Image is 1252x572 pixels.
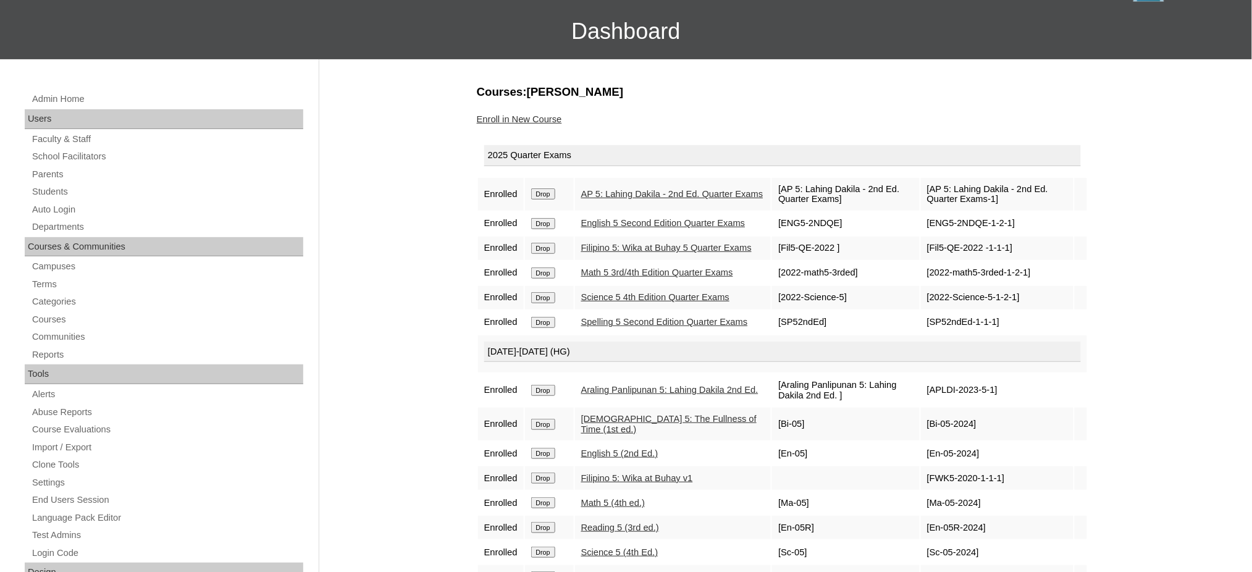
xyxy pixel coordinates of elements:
input: Drop [531,547,555,558]
a: Communities [31,329,303,345]
td: [SP52ndEd] [772,311,920,334]
a: English 5 (2nd Ed.) [581,448,658,458]
a: Reading 5 (3rd ed.) [581,523,659,532]
td: [FWK5-2020-1-1-1] [921,466,1073,490]
input: Drop [531,292,555,303]
a: Settings [31,475,303,490]
input: Drop [531,522,555,533]
td: [2022-Science-5] [772,286,920,309]
a: Alerts [31,387,303,402]
td: Enrolled [478,178,524,211]
td: [Ma-05] [772,491,920,515]
a: Clone Tools [31,457,303,473]
a: Araling Panlipunan 5: Lahing Dakila 2nd Ed. [581,385,758,395]
a: Terms [31,277,303,292]
td: [AP 5: Lahing Dakila - 2nd Ed. Quarter Exams] [772,178,920,211]
td: [Bi-05-2024] [921,408,1073,440]
input: Drop [531,317,555,328]
div: Tools [25,364,303,384]
td: [Sc-05] [772,540,920,564]
input: Drop [531,497,555,508]
a: Test Admins [31,528,303,543]
a: School Facilitators [31,149,303,164]
td: Enrolled [478,408,524,440]
a: Enroll in New Course [477,114,562,124]
td: Enrolled [478,540,524,564]
a: Courses [31,312,303,327]
a: Spelling 5 Second Edition Quarter Exams [581,317,748,327]
td: [En-05-2024] [921,442,1073,465]
a: AP 5: Lahing Dakila - 2nd Ed. Quarter Exams [581,189,763,199]
a: Language Pack Editor [31,510,303,526]
a: Parents [31,167,303,182]
a: Campuses [31,259,303,274]
td: Enrolled [478,491,524,515]
td: [2022-math5-3rded] [772,261,920,285]
td: Enrolled [478,516,524,539]
a: End Users Session [31,492,303,508]
a: [DEMOGRAPHIC_DATA] 5: The Fullness of Time (1st ed.) [581,414,757,434]
a: English 5 Second Edition Quarter Exams [581,218,746,228]
td: [2022-math5-3rded-1-2-1] [921,261,1073,285]
input: Drop [531,448,555,459]
a: Admin Home [31,91,303,107]
a: Import / Export [31,440,303,455]
a: Filipino 5: Wika at Buhay 5 Quarter Exams [581,243,752,253]
td: [Ma-05-2024] [921,491,1073,515]
td: Enrolled [478,442,524,465]
td: Enrolled [478,261,524,285]
td: [Fil5-QE-2022 ] [772,237,920,260]
input: Drop [531,243,555,254]
td: [SP52ndEd-1-1-1] [921,311,1073,334]
td: [En-05R-2024] [921,516,1073,539]
input: Drop [531,473,555,484]
a: Students [31,184,303,200]
div: Users [25,109,303,129]
td: Enrolled [478,212,524,235]
td: Enrolled [478,237,524,260]
h3: Dashboard [6,4,1246,59]
td: [AP 5: Lahing Dakila - 2nd Ed. Quarter Exams-1] [921,178,1073,211]
td: [APLDI-2023-5-1] [921,374,1073,406]
a: Science 5 4th Edition Quarter Exams [581,292,729,302]
td: [Araling Panlipunan 5: Lahing Dakila 2nd Ed. ] [772,374,920,406]
a: Course Evaluations [31,422,303,437]
td: [En-05] [772,442,920,465]
a: Categories [31,294,303,309]
input: Drop [531,385,555,396]
a: Departments [31,219,303,235]
a: Login Code [31,545,303,561]
td: [En-05R] [772,516,920,539]
h3: Courses:[PERSON_NAME] [477,84,1088,100]
input: Drop [531,267,555,279]
a: Abuse Reports [31,405,303,420]
a: Math 5 (4th ed.) [581,498,645,508]
div: Courses & Communities [25,237,303,257]
td: [ENG5-2NDQE] [772,212,920,235]
a: Filipino 5: Wika at Buhay v1 [581,473,693,483]
input: Drop [531,218,555,229]
td: [2022-Science-5-1-2-1] [921,286,1073,309]
td: Enrolled [478,286,524,309]
td: [ENG5-2NDQE-1-2-1] [921,212,1073,235]
div: 2025 Quarter Exams [484,145,1081,166]
input: Drop [531,188,555,200]
td: Enrolled [478,466,524,490]
td: [Fil5-QE-2022 -1-1-1] [921,237,1073,260]
div: [DATE]-[DATE] (HG) [484,342,1081,363]
td: Enrolled [478,374,524,406]
a: Reports [31,347,303,363]
td: Enrolled [478,311,524,334]
a: Math 5 3rd/4th Edition Quarter Exams [581,267,733,277]
a: Science 5 (4th Ed.) [581,547,658,557]
a: Auto Login [31,202,303,217]
td: [Bi-05] [772,408,920,440]
a: Faculty & Staff [31,132,303,147]
input: Drop [531,419,555,430]
td: [Sc-05-2024] [921,540,1073,564]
